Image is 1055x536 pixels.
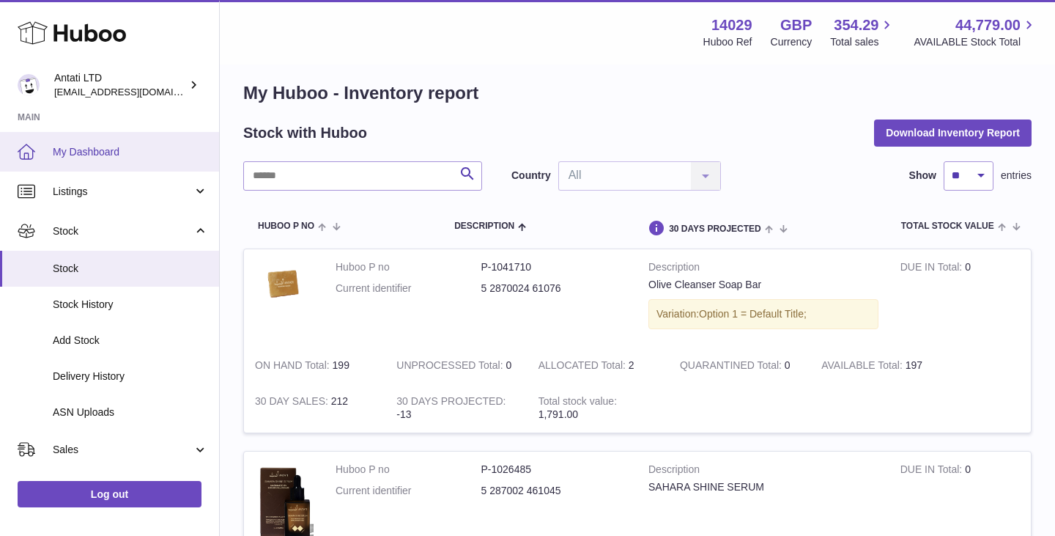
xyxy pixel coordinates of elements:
[53,145,208,159] span: My Dashboard
[785,359,791,371] span: 0
[481,463,627,477] dd: P-1026485
[889,249,1031,348] td: 0
[53,262,208,276] span: Stock
[914,15,1037,49] a: 44,779.00 AVAILABLE Stock Total
[703,35,752,49] div: Huboo Ref
[255,359,333,375] strong: ON HAND Total
[54,71,186,99] div: Antati LTD
[1001,169,1032,183] span: entries
[481,260,627,274] dd: P-1041710
[669,224,761,234] span: 30 DAYS PROJECTED
[830,15,895,49] a: 354.29 Total sales
[244,383,385,433] td: 212
[54,86,215,98] span: [EMAIL_ADDRESS][DOMAIN_NAME]
[336,260,481,274] dt: Huboo P no
[699,308,807,320] span: Option 1 = Default Title;
[648,299,878,329] div: Variation:
[648,480,878,494] div: SAHARA SHINE SERUM
[255,395,331,411] strong: 30 DAY SALES
[53,443,193,457] span: Sales
[648,260,878,278] strong: Description
[53,370,208,383] span: Delivery History
[821,359,905,375] strong: AVAILABLE Total
[874,120,1032,146] button: Download Inventory Report
[680,359,785,375] strong: QUARANTINED Total
[243,123,367,143] h2: Stock with Huboo
[900,463,965,479] strong: DUE IN Total
[396,359,506,375] strong: UNPROCESSED Total
[511,169,551,183] label: Country
[711,15,752,35] strong: 14029
[18,481,201,507] a: Log out
[914,35,1037,49] span: AVAILABLE Stock Total
[244,348,385,383] td: 199
[830,35,895,49] span: Total sales
[18,74,40,96] img: toufic@antatiskin.com
[481,282,627,295] dd: 5 2870024 61076
[955,15,1021,35] span: 44,779.00
[780,15,812,35] strong: GBP
[53,224,193,238] span: Stock
[538,408,579,420] span: 1,791.00
[648,463,878,480] strong: Description
[771,35,812,49] div: Currency
[385,348,527,383] td: 0
[53,298,208,312] span: Stock History
[481,484,627,498] dd: 5 287002 461045
[538,395,617,411] strong: Total stock value
[385,383,527,433] td: -13
[255,260,314,309] img: product image
[900,261,965,276] strong: DUE IN Total
[454,221,514,231] span: Description
[538,359,629,375] strong: ALLOCATED Total
[396,395,506,411] strong: 30 DAYS PROJECTED
[648,278,878,292] div: Olive Cleanser Soap Bar
[336,463,481,477] dt: Huboo P no
[336,282,481,295] dt: Current identifier
[53,185,193,199] span: Listings
[810,348,952,383] td: 197
[834,15,878,35] span: 354.29
[909,169,936,183] label: Show
[527,348,669,383] td: 2
[53,334,208,348] span: Add Stock
[53,405,208,419] span: ASN Uploads
[901,221,994,231] span: Total stock value
[336,484,481,498] dt: Current identifier
[258,221,314,231] span: Huboo P no
[243,81,1032,105] h1: My Huboo - Inventory report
